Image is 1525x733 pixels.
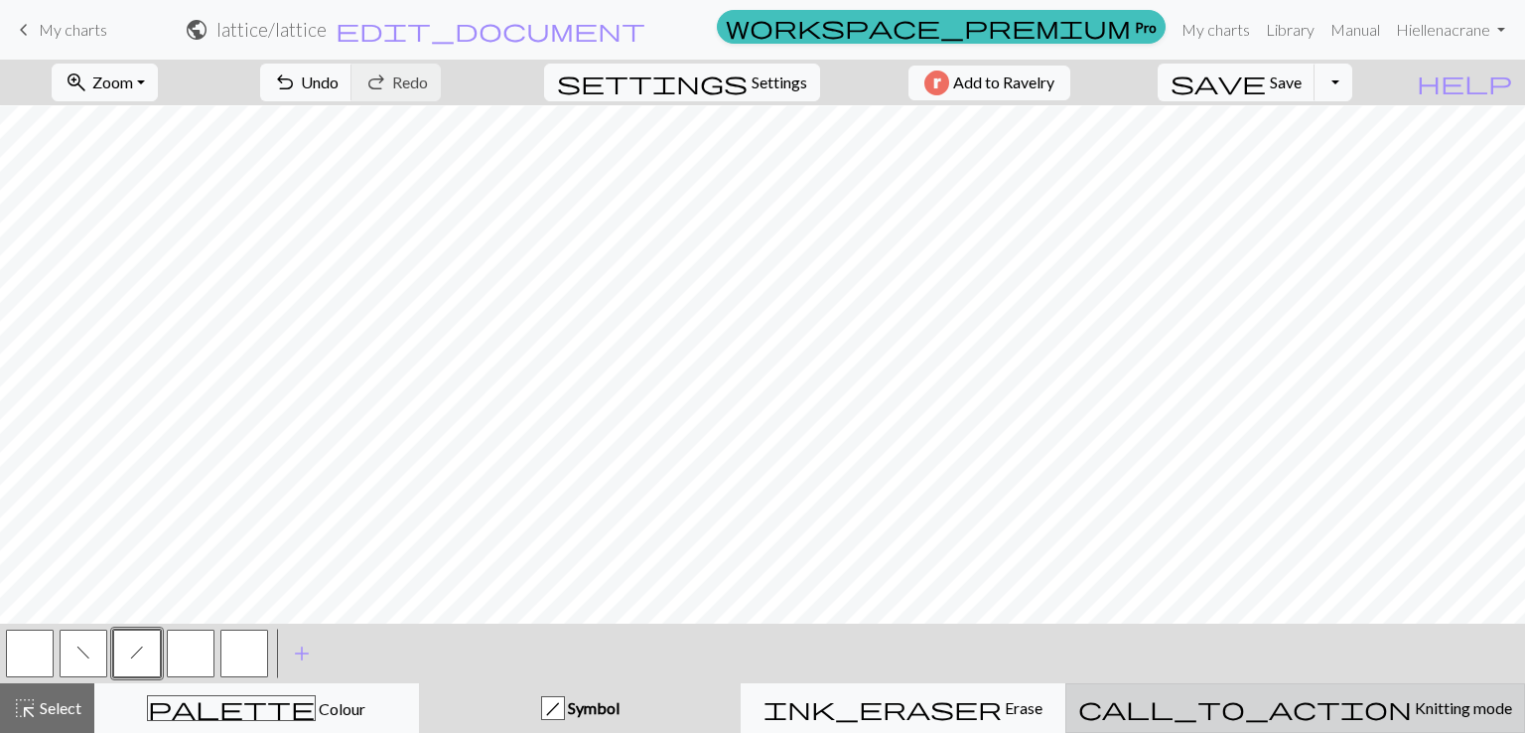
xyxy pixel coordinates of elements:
[60,630,107,677] button: f
[544,64,820,101] button: SettingsSettings
[1258,10,1322,50] a: Library
[542,697,564,721] div: h
[557,69,748,96] span: settings
[216,18,327,41] h2: lattice / lattice
[419,683,742,733] button: h Symbol
[301,73,339,91] span: Undo
[953,71,1054,95] span: Add to Ravelry
[908,66,1070,100] button: Add to Ravelry
[924,71,949,95] img: Ravelry
[336,16,645,44] span: edit_document
[13,694,37,722] span: highlight_alt
[1412,698,1512,717] span: Knitting mode
[130,645,144,660] span: right leaning decrease
[290,640,314,667] span: add
[1171,69,1266,96] span: save
[94,683,419,733] button: Colour
[273,69,297,96] span: undo
[65,69,88,96] span: zoom_in
[185,16,208,44] span: public
[1417,69,1512,96] span: help
[316,699,365,718] span: Colour
[39,20,107,39] span: My charts
[37,698,81,717] span: Select
[1174,10,1258,50] a: My charts
[763,694,1002,722] span: ink_eraser
[717,10,1166,44] a: Pro
[1270,73,1302,91] span: Save
[76,645,90,660] span: left leaning decrease
[1322,10,1388,50] a: Manual
[752,71,807,94] span: Settings
[1002,698,1042,717] span: Erase
[1078,694,1412,722] span: call_to_action
[12,13,107,47] a: My charts
[1388,10,1513,50] a: Hiellenacrane
[52,64,158,101] button: Zoom
[113,630,161,677] button: h
[1158,64,1316,101] button: Save
[260,64,352,101] button: Undo
[148,694,315,722] span: palette
[741,683,1065,733] button: Erase
[1065,683,1525,733] button: Knitting mode
[12,16,36,44] span: keyboard_arrow_left
[557,71,748,94] i: Settings
[565,698,620,717] span: Symbol
[726,13,1131,41] span: workspace_premium
[92,73,133,91] span: Zoom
